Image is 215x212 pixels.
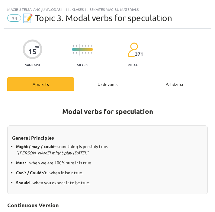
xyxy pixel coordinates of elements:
p: – something is possibly true. [16,143,203,156]
p: Viegls [77,63,88,67]
strong: General Principles [12,134,54,141]
img: students-c634bb4e5e11cddfef0936a35e636f08e4e9abd3cc4e673bd6f9a4125e45ecb1.svg [127,42,138,57]
img: icon-short-line-57e1e144782c952c97e751825c79c345078a6d821885a25fce030b3d8c18986b.svg [91,45,92,47]
img: icon-short-line-57e1e144782c952c97e751825c79c345078a6d821885a25fce030b3d8c18986b.svg [91,52,92,54]
strong: Continuous Version [7,201,59,208]
p: Saņemsi [23,63,42,67]
span: #4 [7,14,21,22]
img: icon-short-line-57e1e144782c952c97e751825c79c345078a6d821885a25fce030b3d8c18986b.svg [85,52,86,54]
span: 📝 Topic 3. Modal verbs for speculation [23,13,172,23]
strong: Should [16,180,30,185]
strong: Can’t / Couldn’t [16,170,47,175]
img: icon-short-line-57e1e144782c952c97e751825c79c345078a6d821885a25fce030b3d8c18986b.svg [82,52,83,54]
img: icon-short-line-57e1e144782c952c97e751825c79c345078a6d821885a25fce030b3d8c18986b.svg [88,45,89,47]
img: icon-short-line-57e1e144782c952c97e751825c79c345078a6d821885a25fce030b3d8c18986b.svg [82,45,83,47]
p: – when it isn’t true. [16,169,203,176]
strong: Might / may / could [16,144,54,149]
strong: Must [16,160,26,165]
div: Uzdevums [74,77,141,91]
span: 371 [135,51,143,57]
em: “[PERSON_NAME] might play [DATE].” [16,150,88,155]
img: icon-short-line-57e1e144782c952c97e751825c79c345078a6d821885a25fce030b3d8c18986b.svg [73,52,74,54]
span: XP [35,45,39,49]
img: icon-short-line-57e1e144782c952c97e751825c79c345078a6d821885a25fce030b3d8c18986b.svg [76,52,77,54]
img: icon-short-line-57e1e144782c952c97e751825c79c345078a6d821885a25fce030b3d8c18986b.svg [88,52,89,54]
p: – when we are 100% sure it is true. [16,160,203,166]
img: icon-long-line-d9ea69661e0d244f92f715978eff75569469978d946b2353a9bb055b3ed8787d.svg [79,44,80,55]
strong: Modal verbs for speculation [62,107,153,116]
img: icon-short-line-57e1e144782c952c97e751825c79c345078a6d821885a25fce030b3d8c18986b.svg [76,45,77,47]
div: Mācību tēma: Angļu valodas i - 11. klases 1. ieskaites mācību materiāls [7,7,208,11]
div: Palīdzība [141,77,208,91]
img: icon-short-line-57e1e144782c952c97e751825c79c345078a6d821885a25fce030b3d8c18986b.svg [73,45,74,47]
div: 15 [28,47,37,56]
div: Apraksts [7,77,74,91]
img: icon-short-line-57e1e144782c952c97e751825c79c345078a6d821885a25fce030b3d8c18986b.svg [85,45,86,47]
p: – when you expect it to be true. [16,179,203,186]
p: pilda [128,63,137,67]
